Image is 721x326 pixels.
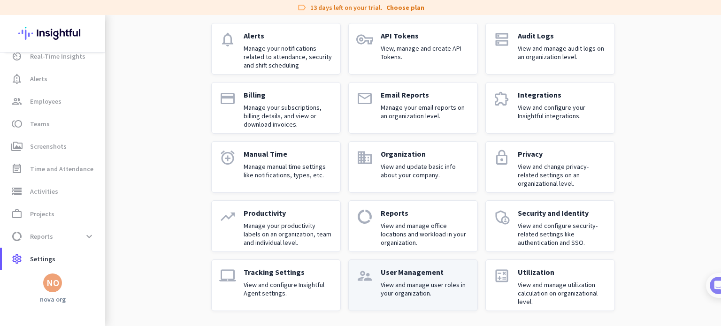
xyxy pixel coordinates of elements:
span: Real-Time Insights [30,51,85,62]
span: Settings [30,253,55,265]
i: perm_media [11,141,23,152]
a: vpn_keyAPI TokensView, manage and create API Tokens. [348,23,478,75]
a: settingsSettings [2,248,105,270]
p: Organization [381,149,470,159]
p: Reports [381,208,470,218]
span: Reports [30,231,53,242]
i: data_usage [356,208,373,225]
a: trending_upProductivityManage your productivity labels on an organization, team and individual le... [211,200,341,252]
p: Manage your subscriptions, billing details, and view or download invoices. [244,103,333,129]
i: settings [11,253,23,265]
span: Projects [30,208,54,220]
span: Screenshots [30,141,67,152]
a: admin_panel_settingsSecurity and IdentityView and configure security-related settings like authen... [485,200,615,252]
p: View and update basic info about your company. [381,162,470,179]
p: View and change privacy-related settings on an organizational level. [518,162,607,188]
p: Alerts [244,31,333,40]
p: View, manage and create API Tokens. [381,44,470,61]
a: notification_importantAlerts [2,68,105,90]
i: data_usage [11,231,23,242]
a: data_usageReportsexpand_more [2,225,105,248]
a: event_noteTime and Attendance [2,158,105,180]
p: Manage manual time settings like notifications, types, etc. [244,162,333,179]
p: View and configure security-related settings like authentication and SSO. [518,221,607,247]
p: Manual Time [244,149,333,159]
a: extensionIntegrationsView and configure your Insightful integrations. [485,82,615,134]
span: Alerts [30,73,47,84]
i: alarm_add [219,149,236,166]
i: lock [493,149,510,166]
p: View and manage utilization calculation on organizational level. [518,281,607,306]
p: View and manage audit logs on an organization level. [518,44,607,61]
p: User Management [381,267,470,277]
p: Privacy [518,149,607,159]
i: group [11,96,23,107]
a: alarm_addManual TimeManage manual time settings like notifications, types, etc. [211,141,341,193]
span: Teams [30,118,50,129]
i: trending_up [219,208,236,225]
a: paymentBillingManage your subscriptions, billing details, and view or download invoices. [211,82,341,134]
a: data_usageReportsView and manage office locations and workload in your organization. [348,200,478,252]
p: Productivity [244,208,333,218]
span: Employees [30,96,61,107]
p: Integrations [518,90,607,99]
p: Email Reports [381,90,470,99]
i: payment [219,90,236,107]
div: NO [46,278,59,288]
a: emailEmail ReportsManage your email reports on an organization level. [348,82,478,134]
i: notifications [219,31,236,48]
a: domainOrganizationView and update basic info about your company. [348,141,478,193]
p: Manage your notifications related to attendance, security and shift scheduling [244,44,333,69]
i: admin_panel_settings [493,208,510,225]
i: calculate [493,267,510,284]
p: Tracking Settings [244,267,333,277]
i: label [297,3,307,12]
p: API Tokens [381,31,470,40]
a: av_timerReal-Time Insights [2,45,105,68]
a: Choose plan [386,3,424,12]
i: event_note [11,163,23,174]
i: notification_important [11,73,23,84]
i: laptop_mac [219,267,236,284]
p: View and configure your Insightful integrations. [518,103,607,120]
a: calculateUtilizationView and manage utilization calculation on organizational level. [485,259,615,311]
i: dns [493,31,510,48]
i: domain [356,149,373,166]
p: View and manage user roles in your organization. [381,281,470,297]
i: email [356,90,373,107]
p: Audit Logs [518,31,607,40]
a: lockPrivacyView and change privacy-related settings on an organizational level. [485,141,615,193]
span: Activities [30,186,58,197]
p: Security and Identity [518,208,607,218]
a: laptop_macTracking SettingsView and configure Insightful Agent settings. [211,259,341,311]
i: vpn_key [356,31,373,48]
p: Billing [244,90,333,99]
p: View and configure Insightful Agent settings. [244,281,333,297]
i: av_timer [11,51,23,62]
p: Utilization [518,267,607,277]
button: expand_more [81,228,98,245]
p: Manage your email reports on an organization level. [381,103,470,120]
i: supervisor_account [356,267,373,284]
a: perm_mediaScreenshots [2,135,105,158]
p: Manage your productivity labels on an organization, team and individual level. [244,221,333,247]
i: storage [11,186,23,197]
i: extension [493,90,510,107]
img: Insightful logo [18,15,87,52]
a: groupEmployees [2,90,105,113]
a: notificationsAlertsManage your notifications related to attendance, security and shift scheduling [211,23,341,75]
a: work_outlineProjects [2,203,105,225]
p: View and manage office locations and workload in your organization. [381,221,470,247]
a: dnsAudit LogsView and manage audit logs on an organization level. [485,23,615,75]
a: storageActivities [2,180,105,203]
i: toll [11,118,23,129]
a: supervisor_accountUser ManagementView and manage user roles in your organization. [348,259,478,311]
a: tollTeams [2,113,105,135]
span: Time and Attendance [30,163,93,174]
i: work_outline [11,208,23,220]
